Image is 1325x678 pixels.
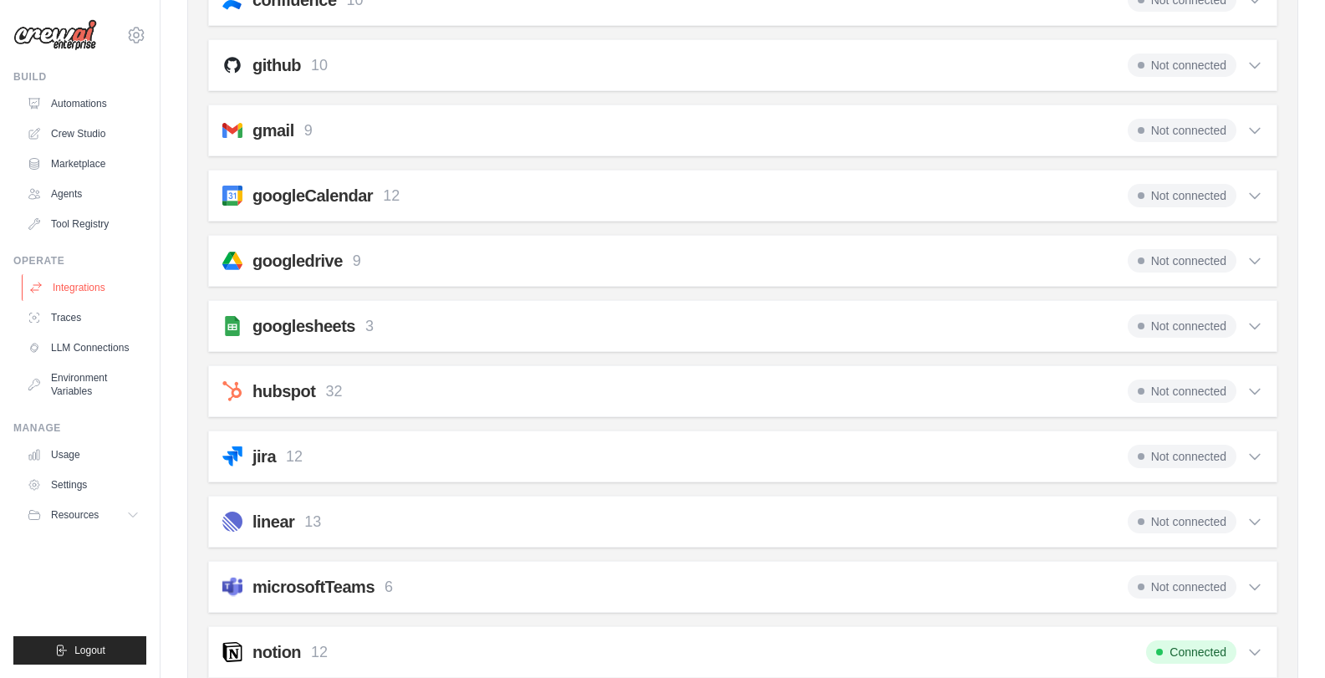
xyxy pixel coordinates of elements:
[383,185,400,207] p: 12
[51,508,99,522] span: Resources
[252,314,355,338] h2: googlesheets
[1128,54,1236,77] span: Not connected
[222,55,242,75] img: github.svg
[325,380,342,403] p: 32
[1128,184,1236,207] span: Not connected
[20,150,146,177] a: Marketplace
[222,381,242,401] img: hubspot.svg
[20,120,146,147] a: Crew Studio
[13,421,146,435] div: Manage
[20,181,146,207] a: Agents
[20,304,146,331] a: Traces
[252,380,315,403] h2: hubspot
[222,120,242,140] img: gmail.svg
[304,120,313,142] p: 9
[20,334,146,361] a: LLM Connections
[20,502,146,528] button: Resources
[252,640,301,664] h2: notion
[1128,380,1236,403] span: Not connected
[252,184,373,207] h2: googleCalendar
[1128,249,1236,273] span: Not connected
[304,511,321,533] p: 13
[20,472,146,498] a: Settings
[13,70,146,84] div: Build
[1128,575,1236,599] span: Not connected
[1128,119,1236,142] span: Not connected
[22,274,148,301] a: Integrations
[222,577,242,597] img: microsoftTeams.svg
[252,575,375,599] h2: microsoftTeams
[311,54,328,77] p: 10
[222,186,242,206] img: googleCalendar.svg
[222,316,242,336] img: googlesheets.svg
[74,644,105,657] span: Logout
[13,19,97,51] img: Logo
[1128,314,1236,338] span: Not connected
[20,441,146,468] a: Usage
[222,512,242,532] img: linear.svg
[385,576,393,599] p: 6
[1146,640,1236,664] span: Connected
[365,315,374,338] p: 3
[252,119,294,142] h2: gmail
[1128,510,1236,533] span: Not connected
[353,250,361,273] p: 9
[252,249,343,273] h2: googledrive
[252,54,301,77] h2: github
[222,446,242,466] img: jira.svg
[20,364,146,405] a: Environment Variables
[286,446,303,468] p: 12
[13,254,146,268] div: Operate
[1128,445,1236,468] span: Not connected
[311,641,328,664] p: 12
[252,510,294,533] h2: linear
[20,211,146,237] a: Tool Registry
[13,636,146,665] button: Logout
[222,251,242,271] img: googledrive.svg
[252,445,276,468] h2: jira
[20,90,146,117] a: Automations
[222,642,242,662] img: notion.svg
